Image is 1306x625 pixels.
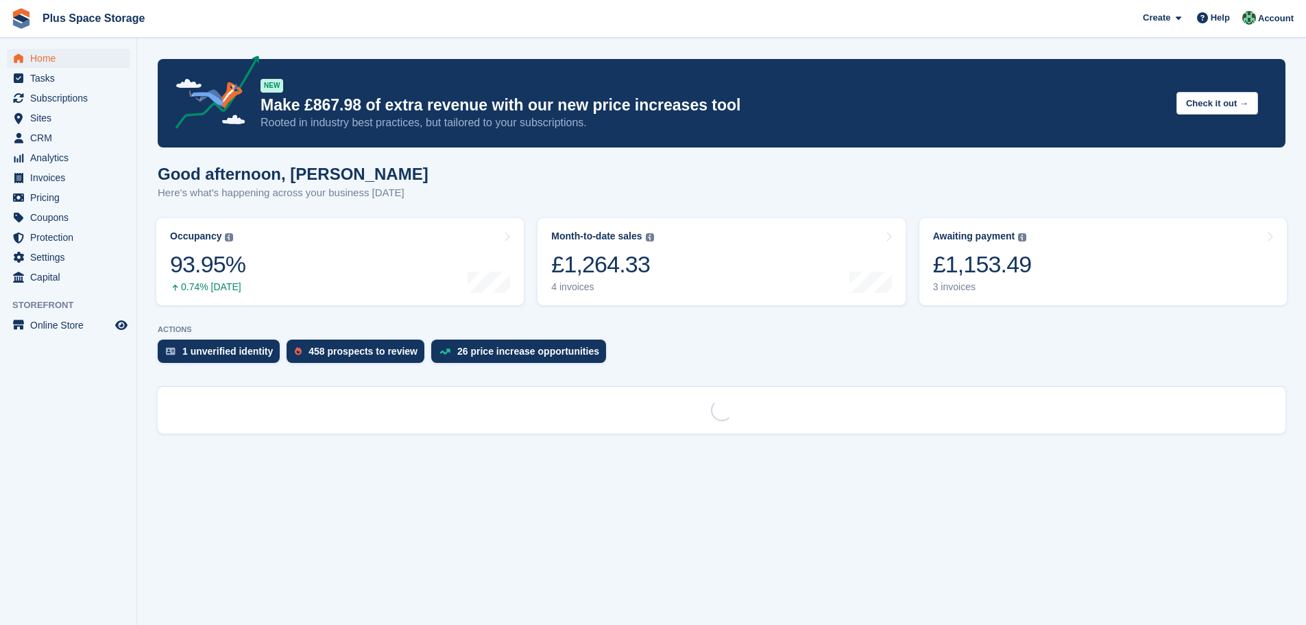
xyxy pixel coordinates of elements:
span: Invoices [30,168,112,187]
span: Capital [30,268,112,287]
div: £1,264.33 [551,250,653,279]
img: icon-info-grey-7440780725fd019a000dd9b08b2336e03edf1995a4989e88bcd33f0948082b44.svg [225,233,233,241]
div: Month-to-date sales [551,231,642,242]
p: Here's what's happening across your business [DATE] [158,185,428,201]
a: Awaiting payment £1,153.49 3 invoices [919,218,1287,305]
a: menu [7,268,130,287]
a: menu [7,248,130,267]
h1: Good afternoon, [PERSON_NAME] [158,165,428,183]
img: Karolis Stasinskas [1242,11,1256,25]
a: 458 prospects to review [287,340,431,370]
div: 3 invoices [933,281,1032,293]
a: menu [7,316,130,335]
img: verify_identity-adf6edd0f0f0b5bbfe63781bf79b02c33cf7c696d77639b501bdc392416b5a36.svg [166,347,176,355]
span: CRM [30,128,112,148]
span: Account [1258,12,1294,25]
span: Help [1211,11,1230,25]
button: Check it out → [1176,92,1258,115]
a: menu [7,128,130,148]
a: Plus Space Storage [37,7,150,30]
span: Protection [30,228,112,247]
a: menu [7,49,130,68]
img: icon-info-grey-7440780725fd019a000dd9b08b2336e03edf1995a4989e88bcd33f0948082b44.svg [1018,233,1026,241]
img: prospect-51fa495bee0391a8d652442698ab0144808aea92771e9ea1ae160a38d050c398.svg [295,347,302,355]
a: Occupancy 93.95% 0.74% [DATE] [156,218,524,305]
a: Month-to-date sales £1,264.33 4 invoices [537,218,905,305]
div: 4 invoices [551,281,653,293]
span: Create [1143,11,1170,25]
span: Online Store [30,316,112,335]
span: Tasks [30,69,112,88]
a: menu [7,228,130,247]
div: 458 prospects to review [309,346,418,357]
a: menu [7,188,130,207]
span: Coupons [30,208,112,227]
div: 93.95% [170,250,245,279]
span: Subscriptions [30,89,112,108]
a: menu [7,89,130,108]
a: 1 unverified identity [158,340,287,370]
a: Preview store [113,317,130,333]
div: 26 price increase opportunities [457,346,599,357]
span: Sites [30,108,112,128]
img: stora-icon-8386f47178a22dfd0bd8f6a31ec36ba5ce8667c1dd55bd0f319d3a0aa187defe.svg [11,8,32,29]
p: Rooted in industry best practices, but tailored to your subscriptions. [261,115,1165,130]
span: Settings [30,248,112,267]
span: Analytics [30,148,112,167]
a: menu [7,168,130,187]
a: menu [7,69,130,88]
img: icon-info-grey-7440780725fd019a000dd9b08b2336e03edf1995a4989e88bcd33f0948082b44.svg [646,233,654,241]
p: ACTIONS [158,325,1285,334]
div: 0.74% [DATE] [170,281,245,293]
img: price-adjustments-announcement-icon-8257ccfd72463d97f412b2fc003d46551f7dbcb40ab6d574587a9cd5c0d94... [164,56,260,134]
a: menu [7,208,130,227]
p: Make £867.98 of extra revenue with our new price increases tool [261,95,1165,115]
span: Storefront [12,298,136,312]
img: price_increase_opportunities-93ffe204e8149a01c8c9dc8f82e8f89637d9d84a8eef4429ea346261dce0b2c0.svg [439,349,450,355]
span: Pricing [30,188,112,207]
div: NEW [261,79,283,93]
a: menu [7,148,130,167]
div: Occupancy [170,231,221,242]
span: Home [30,49,112,68]
a: menu [7,108,130,128]
div: £1,153.49 [933,250,1032,279]
div: Awaiting payment [933,231,1015,242]
a: 26 price increase opportunities [431,340,613,370]
div: 1 unverified identity [182,346,273,357]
